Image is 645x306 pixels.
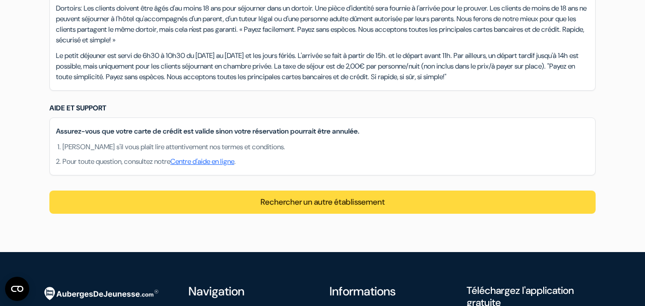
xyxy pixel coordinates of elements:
[49,103,106,112] span: Aide et support
[56,3,589,45] p: Dortoirs: Les clients doivent être âgés d'au moins 18 ans pour séjourner dans un dortoir. Une piè...
[188,284,313,299] h4: Navigation
[62,156,589,167] li: Pour toute question, consultez notre .
[330,284,455,299] h4: Informations
[62,142,589,152] li: [PERSON_NAME] s'il vous plaît lire attentivement nos termes et conditions.
[56,50,589,82] p: Le petit déjeuner est servi de 6h30 à 10h30 du [DATE] au [DATE] et les jours fériés. L'arrivée se...
[261,197,385,207] a: Rechercher un autre établissement
[5,277,29,301] button: Ouvrir le widget CMP
[56,126,589,137] p: Assurez-vous que votre carte de crédit est valide sinon votre réservation pourrait être annulée.
[170,157,234,166] a: Centre d'aide en ligne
